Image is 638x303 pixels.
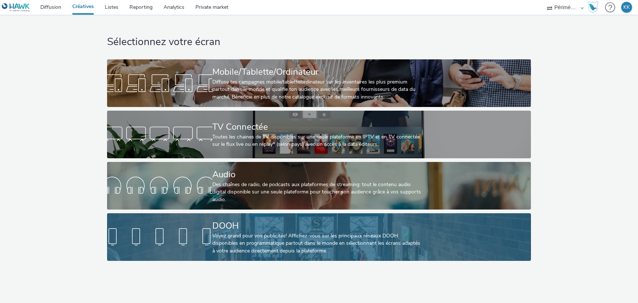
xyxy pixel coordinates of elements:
a: Hawk Academy [587,1,601,13]
img: undefined Logo [2,3,30,12]
a: DOOHVoyez grand pour vos publicités! Affichez-vous sur les principaux réseaux DOOH disponibles en... [107,213,531,261]
div: Mobile/Tablette/Ordinateur [212,66,423,78]
div: TV Connectée [212,121,423,133]
div: Des chaînes de radio, de podcasts aux plateformes de streaming: tout le contenu audio digital dis... [212,181,423,203]
h1: Sélectionnez votre écran [107,35,531,49]
div: DOOH [212,219,423,232]
a: AudioDes chaînes de radio, de podcasts aux plateformes de streaming: tout le contenu audio digita... [107,162,531,210]
div: Toutes les chaines de TV disponibles sur une seule plateforme en IPTV et en TV connectée sur le f... [212,133,423,148]
a: Mobile/Tablette/OrdinateurDiffuse tes campagnes mobile/tablette/ordinateur sur les inventaires le... [107,59,531,107]
div: Audio [212,168,423,181]
div: Voyez grand pour vos publicités! Affichez-vous sur les principaux réseaux DOOH disponibles en pro... [212,232,423,255]
div: Diffuse tes campagnes mobile/tablette/ordinateur sur les inventaires les plus premium partout dan... [212,78,423,101]
div: KK [623,2,630,13]
img: Hawk Academy [587,1,598,13]
a: TV ConnectéeToutes les chaines de TV disponibles sur une seule plateforme en IPTV et en TV connec... [107,111,531,158]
